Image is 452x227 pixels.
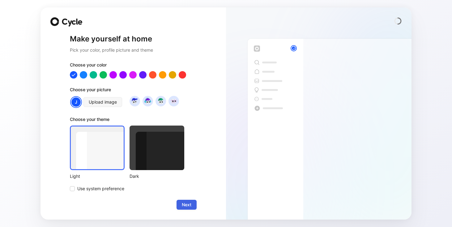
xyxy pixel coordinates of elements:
img: avatar [130,97,139,105]
span: Use system preference [77,185,124,192]
img: workspace-default-logo-wX5zAyuM.png [254,45,260,52]
button: Upload image [83,97,122,107]
div: Choose your color [70,61,197,71]
div: Choose your picture [70,86,197,96]
img: avatar [156,97,165,105]
span: Next [182,201,191,208]
span: Upload image [89,98,117,106]
h2: Pick your color, profile picture and theme [70,46,197,54]
img: avatar [169,97,178,105]
h1: Make yourself at home [70,34,197,44]
img: avatar [143,97,152,105]
div: Light [70,173,125,180]
div: Dark [130,173,184,180]
button: Next [177,200,197,210]
div: Choose your theme [70,116,184,126]
div: J [71,97,81,107]
div: J [291,46,296,51]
